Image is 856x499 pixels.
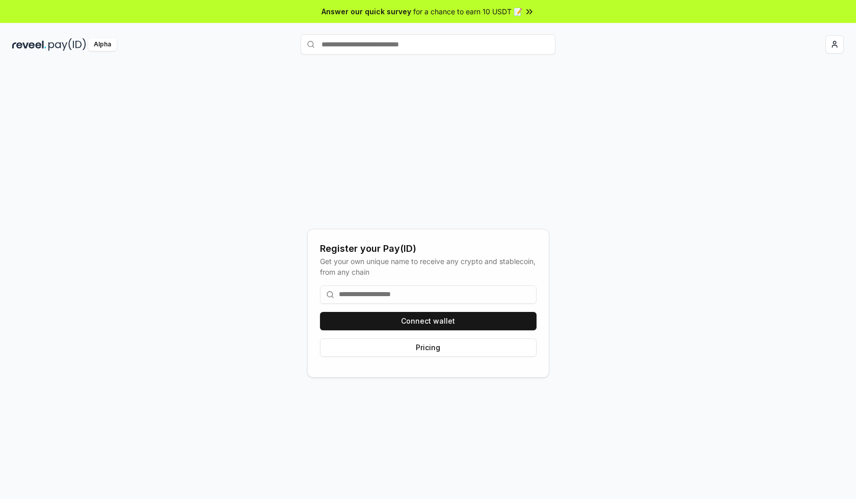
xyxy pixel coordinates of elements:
[320,242,537,256] div: Register your Pay(ID)
[320,338,537,357] button: Pricing
[88,38,117,51] div: Alpha
[322,6,411,17] span: Answer our quick survey
[413,6,522,17] span: for a chance to earn 10 USDT 📝
[320,312,537,330] button: Connect wallet
[12,38,46,51] img: reveel_dark
[48,38,86,51] img: pay_id
[320,256,537,277] div: Get your own unique name to receive any crypto and stablecoin, from any chain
